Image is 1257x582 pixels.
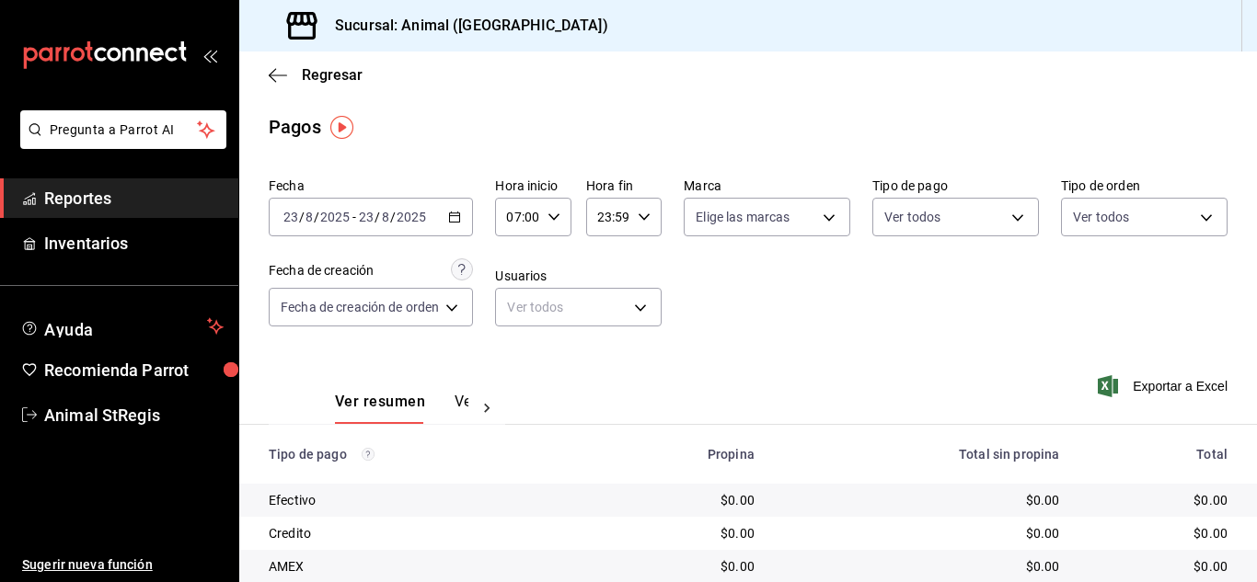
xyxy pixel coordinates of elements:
span: / [314,210,319,224]
label: Tipo de pago [872,179,1039,192]
label: Hora fin [586,179,662,192]
span: Animal StRegis [44,403,224,428]
div: Total [1089,447,1228,462]
span: - [352,210,356,224]
span: Ver todos [1073,208,1129,226]
span: Inventarios [44,231,224,256]
div: Fecha de creación [269,261,374,280]
label: Fecha [269,179,473,192]
label: Usuarios [495,269,662,282]
input: -- [381,210,390,224]
a: Pregunta a Parrot AI [13,133,226,153]
img: Tooltip marker [330,116,353,139]
span: Pregunta a Parrot AI [50,120,198,140]
span: Reportes [44,186,224,211]
div: $0.00 [1089,524,1228,542]
button: Pregunta a Parrot AI [20,110,226,149]
div: $0.00 [784,524,1060,542]
div: Efectivo [269,491,575,509]
span: Recomienda Parrot [44,358,224,382]
span: / [299,210,305,224]
span: Ayuda [44,315,200,337]
span: / [390,210,396,224]
input: -- [283,210,299,224]
h3: Sucursal: Animal ([GEOGRAPHIC_DATA]) [320,15,608,37]
span: Elige las marcas [696,208,790,226]
input: -- [358,210,375,224]
span: Regresar [302,66,363,84]
button: Regresar [269,66,363,84]
div: $0.00 [605,524,755,542]
span: / [375,210,380,224]
input: ---- [319,210,351,224]
div: Total sin propina [784,447,1060,462]
div: Pagos [269,113,321,141]
div: $0.00 [605,491,755,509]
label: Hora inicio [495,179,571,192]
div: Ver todos [495,288,662,326]
div: Credito [269,524,575,542]
button: Exportar a Excel [1101,375,1228,397]
div: $0.00 [1089,491,1228,509]
input: ---- [396,210,427,224]
span: Sugerir nueva función [22,555,224,575]
div: Propina [605,447,755,462]
input: -- [305,210,314,224]
label: Tipo de orden [1061,179,1228,192]
div: $0.00 [1089,557,1228,576]
div: navigation tabs [335,393,468,424]
span: Fecha de creación de orden [281,298,439,316]
div: $0.00 [784,491,1060,509]
label: Marca [684,179,850,192]
button: Ver pagos [455,393,524,424]
div: AMEX [269,557,575,576]
button: open_drawer_menu [202,48,217,63]
div: $0.00 [605,557,755,576]
svg: Los pagos realizados con Pay y otras terminales son montos brutos. [362,448,375,461]
span: Ver todos [884,208,940,226]
div: Tipo de pago [269,447,575,462]
button: Ver resumen [335,393,425,424]
div: $0.00 [784,557,1060,576]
